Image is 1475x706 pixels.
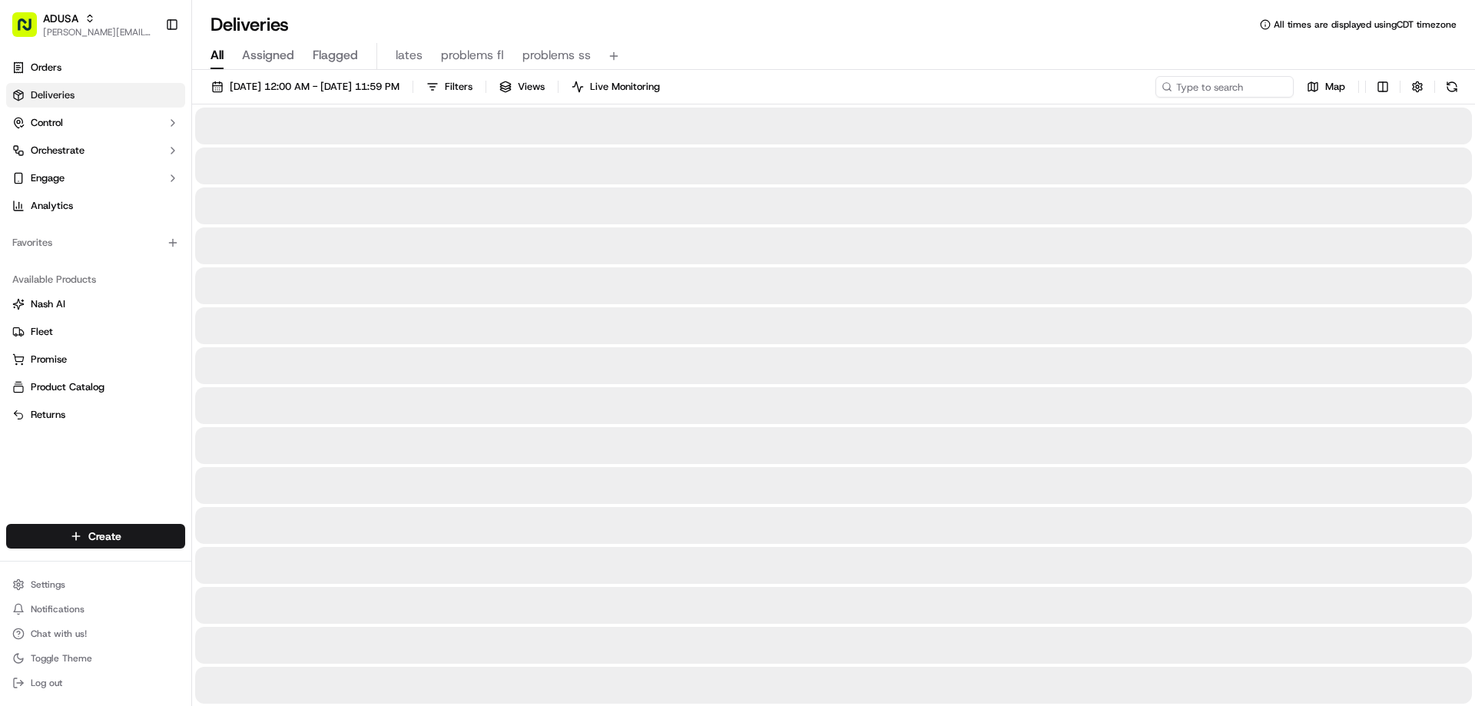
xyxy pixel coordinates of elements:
button: Fleet [6,320,185,344]
span: Views [518,80,545,94]
button: Returns [6,403,185,427]
button: Product Catalog [6,375,185,399]
span: Orchestrate [31,144,85,157]
div: Available Products [6,267,185,292]
a: Returns [12,408,179,422]
div: Favorites [6,230,185,255]
span: Promise [31,353,67,366]
button: Toggle Theme [6,648,185,669]
input: Type to search [1155,76,1294,98]
span: Settings [31,578,65,591]
span: Fleet [31,325,53,339]
h1: Deliveries [210,12,289,37]
a: Analytics [6,194,185,218]
button: Notifications [6,598,185,620]
a: Fleet [12,325,179,339]
span: problems ss [522,46,591,65]
a: Orders [6,55,185,80]
span: Control [31,116,63,130]
button: Log out [6,672,185,694]
span: All times are displayed using CDT timezone [1274,18,1457,31]
button: Orchestrate [6,138,185,163]
a: Nash AI [12,297,179,311]
span: Live Monitoring [590,80,660,94]
span: Engage [31,171,65,185]
span: Log out [31,677,62,689]
button: Settings [6,574,185,595]
button: Nash AI [6,292,185,317]
a: Product Catalog [12,380,179,394]
span: Map [1325,80,1345,94]
button: Views [492,76,552,98]
span: Deliveries [31,88,75,102]
button: ADUSA[PERSON_NAME][EMAIL_ADDRESS][PERSON_NAME][DOMAIN_NAME] [6,6,159,43]
span: lates [396,46,423,65]
span: Filters [445,80,472,94]
button: Chat with us! [6,623,185,645]
a: Promise [12,353,179,366]
span: problems fl [441,46,504,65]
button: Promise [6,347,185,372]
button: Map [1300,76,1352,98]
button: Refresh [1441,76,1463,98]
span: Orders [31,61,61,75]
span: Product Catalog [31,380,104,394]
span: Toggle Theme [31,652,92,665]
span: Returns [31,408,65,422]
span: Flagged [313,46,358,65]
a: Deliveries [6,83,185,108]
button: Filters [419,76,479,98]
span: Notifications [31,603,85,615]
span: Analytics [31,199,73,213]
button: [PERSON_NAME][EMAIL_ADDRESS][PERSON_NAME][DOMAIN_NAME] [43,26,153,38]
span: [DATE] 12:00 AM - [DATE] 11:59 PM [230,80,399,94]
button: ADUSA [43,11,78,26]
button: Live Monitoring [565,76,667,98]
button: Control [6,111,185,135]
span: Chat with us! [31,628,87,640]
button: [DATE] 12:00 AM - [DATE] 11:59 PM [204,76,406,98]
span: Assigned [242,46,294,65]
button: Create [6,524,185,549]
span: Nash AI [31,297,65,311]
button: Engage [6,166,185,191]
span: Create [88,529,121,544]
span: All [210,46,224,65]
